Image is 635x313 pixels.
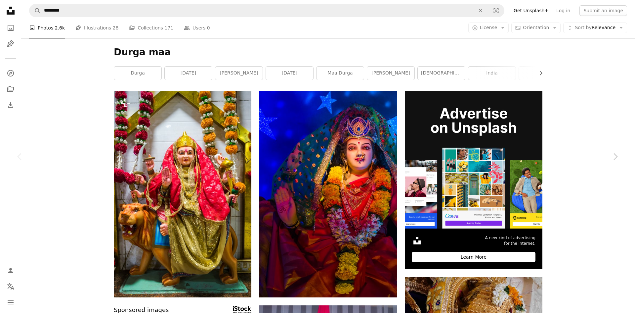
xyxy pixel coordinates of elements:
img: file-1631306537910-2580a29a3cfcimage [412,235,422,246]
a: Log in / Sign up [4,264,17,277]
a: A new kind of advertisingfor the internet.Learn More [405,91,542,269]
img: woman in red and gold floral dress [259,91,397,297]
a: Illustrations [4,37,17,50]
button: scroll list to the right [535,67,542,80]
a: woman in red and gold floral dress [259,191,397,197]
span: Orientation [523,25,549,30]
span: 28 [113,24,119,31]
button: License [468,23,509,33]
button: Search Unsplash [29,4,41,17]
a: Download History [4,98,17,112]
a: [PERSON_NAME] [215,67,263,80]
a: [DATE] [266,67,313,80]
div: Learn More [412,252,535,262]
a: durga [114,67,161,80]
img: file-1636576776643-80d394b7be57image [405,91,542,229]
a: [PERSON_NAME] [367,67,414,80]
a: [DATE] [165,67,212,80]
a: Next [595,125,635,188]
span: Sort by [575,25,591,30]
a: mata [519,67,566,80]
a: Collections [4,82,17,96]
form: Find visuals sitewide [29,4,504,17]
a: Get Unsplash+ [510,5,552,16]
a: Photos [4,21,17,34]
a: Collections 171 [129,17,173,38]
a: Explore [4,67,17,80]
h1: Durga maa [114,46,542,58]
button: Orientation [511,23,561,33]
a: [DEMOGRAPHIC_DATA] [DEMOGRAPHIC_DATA] [418,67,465,80]
img: a statue of a woman sitting on top of a lion [114,91,251,297]
span: 0 [207,24,210,31]
a: a statue of a woman sitting on top of a lion [114,191,251,197]
span: Relevance [575,25,615,31]
a: Users 0 [184,17,210,38]
button: Clear [473,4,488,17]
span: A new kind of advertising for the internet. [485,235,535,246]
button: Menu [4,296,17,309]
a: maa durga [317,67,364,80]
a: india [468,67,516,80]
button: Visual search [488,4,504,17]
button: Sort byRelevance [563,23,627,33]
button: Submit an image [579,5,627,16]
a: Log in [552,5,574,16]
span: 171 [164,24,173,31]
span: License [480,25,497,30]
a: Illustrations 28 [75,17,118,38]
button: Language [4,280,17,293]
